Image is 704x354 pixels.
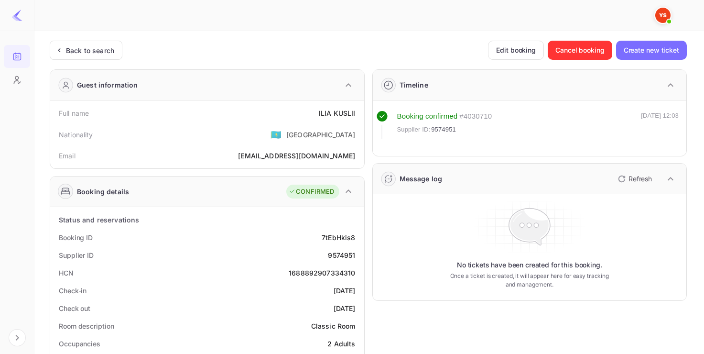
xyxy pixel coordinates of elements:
div: [DATE] [334,286,356,296]
div: Supplier ID [59,250,94,260]
button: Create new ticket [616,41,687,60]
div: 7tEbHkis8 [322,232,355,243]
p: Once a ticket is created, it will appear here for easy tracking and management. [445,272,614,289]
div: Guest information [77,80,138,90]
div: Check out [59,303,90,313]
div: Booking confirmed [397,111,458,122]
div: [EMAIL_ADDRESS][DOMAIN_NAME] [238,151,355,161]
div: Booking ID [59,232,93,243]
div: 9574951 [328,250,355,260]
div: ILIA KUSLII [319,108,356,118]
button: Expand navigation [9,329,26,346]
div: Message log [400,174,443,184]
div: Email [59,151,76,161]
span: United States [271,126,282,143]
button: Edit booking [488,41,544,60]
p: Refresh [628,174,652,184]
div: Check-in [59,286,87,296]
a: Customers [4,68,30,90]
div: # 4030710 [459,111,492,122]
button: Refresh [612,171,656,187]
div: Nationality [59,130,93,140]
a: Bookings [4,45,30,67]
div: Back to search [66,45,114,55]
img: LiteAPI [11,10,23,21]
div: Room description [59,321,114,331]
div: 1688892907334310 [289,268,355,278]
div: [DATE] [334,303,356,313]
span: Supplier ID: [397,125,431,134]
div: Booking details [77,187,129,197]
div: [DATE] 12:03 [641,111,679,139]
p: No tickets have been created for this booking. [457,260,602,270]
div: Timeline [400,80,428,90]
span: 9574951 [431,125,456,134]
div: 2 Adults [327,339,355,349]
div: Occupancies [59,339,100,349]
div: [GEOGRAPHIC_DATA] [286,130,356,140]
div: Status and reservations [59,215,139,225]
div: Full name [59,108,89,118]
button: Cancel booking [548,41,612,60]
img: Yandex Support [655,8,671,23]
div: Classic Room [311,321,356,331]
div: HCN [59,268,74,278]
div: CONFIRMED [289,187,334,197]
